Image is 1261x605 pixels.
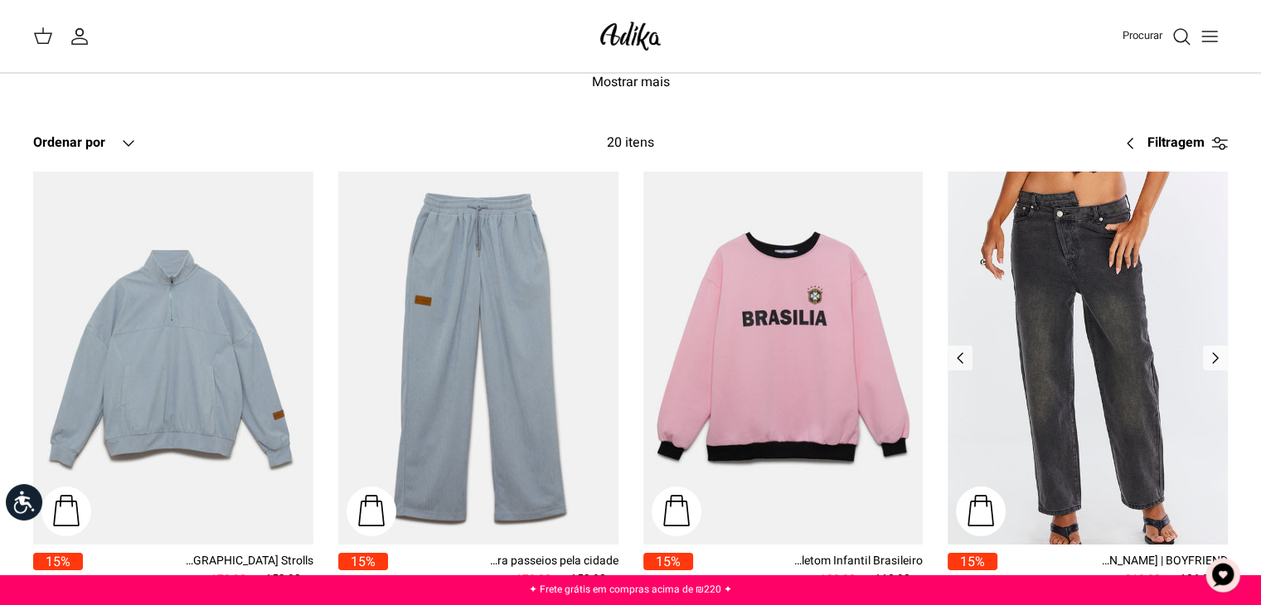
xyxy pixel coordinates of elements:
a: 15% [948,553,997,588]
button: Alternar menu [1191,18,1228,55]
font: Ordenar por [33,133,105,152]
a: Minha conta [70,27,96,46]
font: Calça de moletom para passeios pela cidade [390,552,618,569]
button: Ordenar por [33,125,138,162]
a: Calça de moletom para passeios pela cidade 152,90 ₪ 179,90 ₪ [388,553,618,588]
font: 179,90 ₪ [211,570,259,588]
font: 139,90 ₪ [820,570,868,588]
font: 152,90 ₪ [265,570,313,588]
a: Anterior [948,346,972,370]
font: 152,90 ₪ [570,570,618,588]
font: 179,90 ₪ [516,570,564,588]
a: 15% [338,553,388,588]
a: Calça Jeans Tudo ou Nada Cruzada | BOYFRIEND [948,172,1228,544]
font: [GEOGRAPHIC_DATA] Strolls [167,552,313,569]
font: Moletom Infantil Brasileiro [785,552,923,569]
a: Anterior [1203,346,1228,370]
a: 15% [33,553,83,588]
a: Moletom Infantil Brasileiro [643,172,924,544]
a: Procurar [1123,27,1191,46]
font: Procurar [1123,27,1162,43]
font: Filtragem [1147,133,1205,152]
a: Filtragem [1114,123,1228,163]
img: Adika IL [595,17,666,56]
font: 118,90 ₪ [875,570,923,588]
font: 219,90 ₪ [1125,570,1173,588]
a: 15% [643,553,693,588]
font: 15% [351,552,376,572]
font: 186,90 ₪ [1180,570,1228,588]
a: Calça [PERSON_NAME] ou [PERSON_NAME] | BOYFRIEND 186,90 ₪ 219,90 ₪ [997,553,1228,588]
font: 20 itens [607,133,654,152]
a: ✦ Frete grátis em compras acima de ₪220 ✦ [529,582,732,597]
font: 15% [656,552,681,572]
a: [GEOGRAPHIC_DATA] Strolls 152,90 ₪ 179,90 ₪ [83,553,313,588]
a: Moletom Infantil Brasileiro 118,90 ₪ 139,90 ₪ [693,553,924,588]
a: Calça de moletom para passeios pela cidade [338,172,618,544]
a: Moletom grande City Strolls [33,172,313,544]
font: Mostrar mais [592,72,670,92]
button: Bater papo [1198,550,1248,600]
font: 15% [960,552,985,572]
font: 15% [46,552,70,572]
